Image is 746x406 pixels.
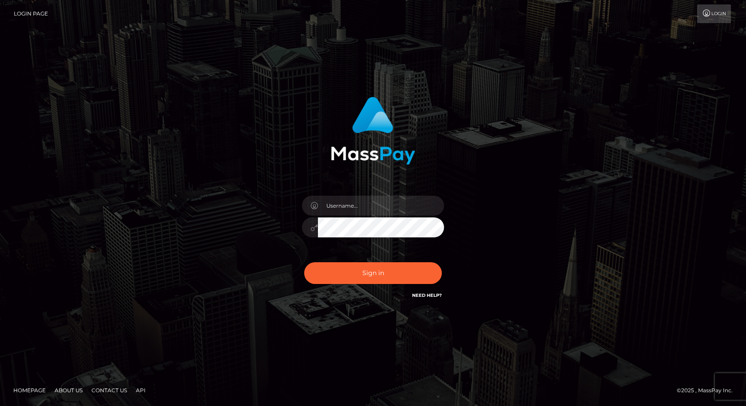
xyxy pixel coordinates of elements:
[304,262,442,284] button: Sign in
[10,383,49,397] a: Homepage
[88,383,131,397] a: Contact Us
[677,386,739,395] div: © 2025 , MassPay Inc.
[697,4,731,23] a: Login
[412,292,442,298] a: Need Help?
[318,196,444,216] input: Username...
[132,383,149,397] a: API
[331,97,415,165] img: MassPay Login
[14,4,48,23] a: Login Page
[51,383,86,397] a: About Us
